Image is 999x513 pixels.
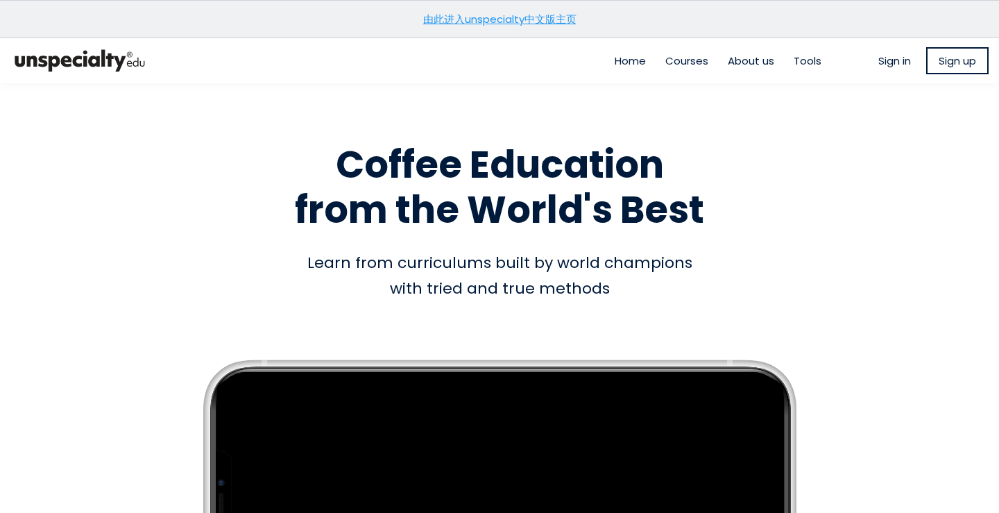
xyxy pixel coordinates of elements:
a: About us [728,53,774,69]
a: Home [615,53,646,69]
h1: Coffee Education from the World's Best [104,142,895,233]
a: Sign in [878,53,911,69]
a: Courses [665,53,708,69]
div: Learn from curriculums built by world champions with tried and true methods [104,250,895,302]
a: Tools [794,53,821,69]
a: Sign up [926,47,989,74]
img: bc390a18feecddb333977e298b3a00a1.png [10,44,149,78]
a: 由此进入unspecialty中文版主页 [423,12,577,26]
span: Sign up [939,53,976,69]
